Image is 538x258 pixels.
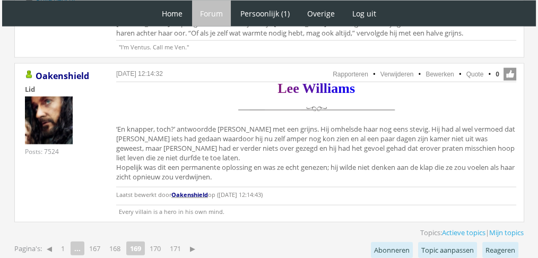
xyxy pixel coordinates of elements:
[57,241,69,256] a: 1
[145,241,165,256] a: 170
[36,70,89,82] a: Oakenshield
[420,228,524,237] span: Topics: |
[277,81,287,96] span: L
[338,81,350,96] span: m
[25,147,59,156] div: Posts: 7524
[442,228,485,237] a: Actieve topics
[14,244,42,254] span: Pagina's:
[327,81,331,96] span: i
[116,84,516,205] div: ‘En knapper, toch?’ antwoordde [PERSON_NAME] met een grijns. Hij omhelsde haar nog eens stevig. H...
[489,228,524,237] a: Mijn topics
[418,242,477,258] a: Topic aanpassen
[287,81,293,96] span: e
[25,84,99,94] div: Lid
[293,81,299,96] span: e
[316,81,319,96] span: i
[380,71,414,78] a: Verwijderen
[186,241,199,256] a: ▶
[466,71,484,78] a: Quote
[331,81,338,96] span: a
[371,242,413,258] a: Abonneren
[105,241,125,256] a: 168
[482,242,518,258] a: Reageren
[496,70,499,79] span: 0
[116,70,163,78] a: [DATE] 12:14:32
[25,97,73,144] img: Oakenshield
[85,241,105,256] a: 167
[116,187,516,202] p: Laatst bewerkt door op ([DATE] 12:14:43)
[42,241,56,256] a: ◀
[302,81,316,96] span: W
[71,242,84,255] span: ...
[324,81,327,96] span: l
[25,71,33,79] img: Gebruiker is online
[116,40,516,51] p: "I'm Ventus. Call me Ven."
[126,242,145,255] strong: 169
[426,71,454,78] a: Bewerken
[319,81,323,96] span: l
[166,241,185,256] a: 171
[234,98,398,122] img: scheidingslijn.png
[116,205,516,216] p: Every villain is a hero in his own mind.
[333,71,368,78] a: Rapporteren
[350,81,355,96] span: s
[171,191,208,199] a: Oakenshield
